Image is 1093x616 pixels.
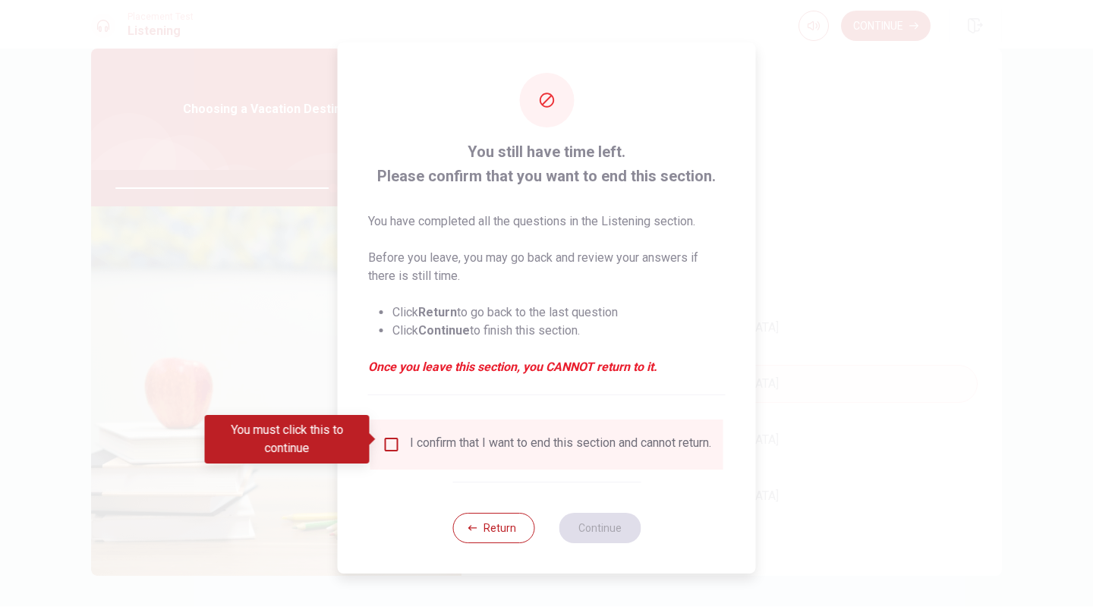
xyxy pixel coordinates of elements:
li: Click to go back to the last question [392,303,726,322]
p: Before you leave, you may go back and review your answers if there is still time. [368,249,726,285]
button: Continue [559,513,641,543]
em: Once you leave this section, you CANNOT return to it. [368,358,726,376]
span: You still have time left. Please confirm that you want to end this section. [368,140,726,188]
strong: Continue [418,323,470,338]
div: I confirm that I want to end this section and cannot return. [410,435,711,454]
p: You have completed all the questions in the Listening section. [368,212,726,231]
strong: Return [418,305,457,319]
button: Return [452,513,534,543]
span: You must click this to continue [383,435,401,454]
div: You must click this to continue [205,415,370,464]
li: Click to finish this section. [392,322,726,340]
